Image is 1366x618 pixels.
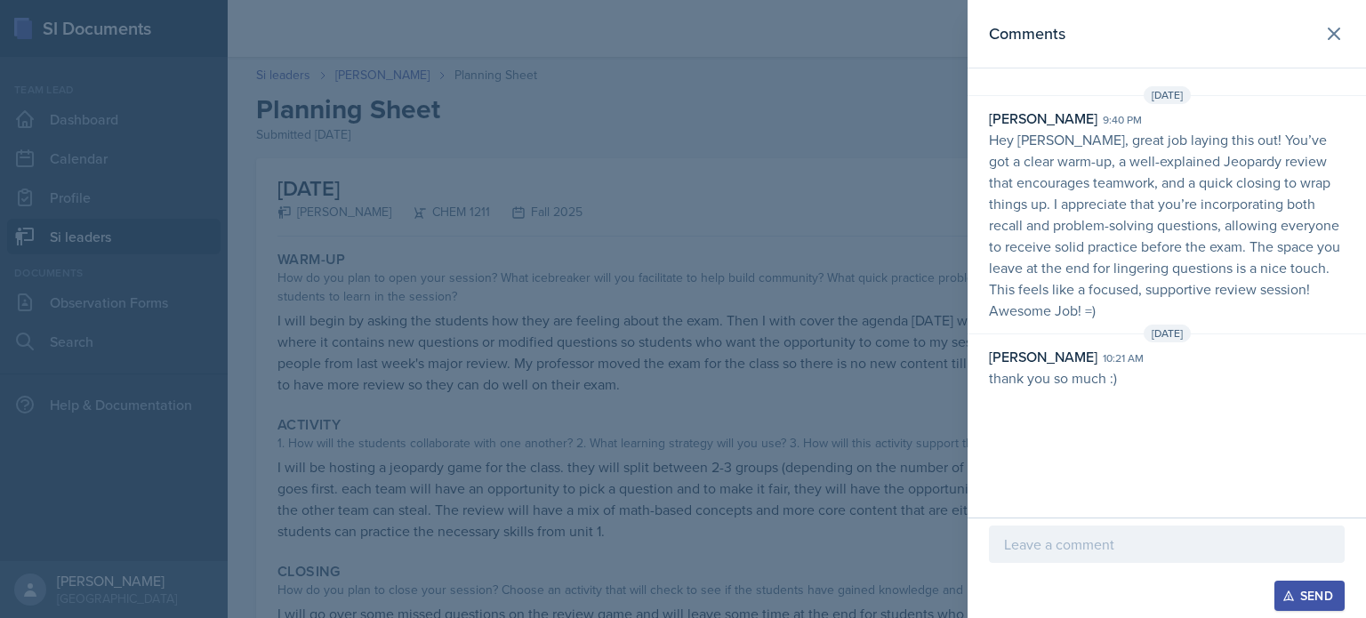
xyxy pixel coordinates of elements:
[989,108,1097,129] div: [PERSON_NAME]
[1274,581,1345,611] button: Send
[1144,325,1191,342] span: [DATE]
[989,346,1097,367] div: [PERSON_NAME]
[989,300,1345,321] p: Awesome Job! =)
[1286,589,1333,603] div: Send
[989,21,1065,46] h2: Comments
[989,129,1345,300] p: Hey [PERSON_NAME], great job laying this out! You’ve got a clear warm-up, a well-explained Jeopar...
[1103,350,1144,366] div: 10:21 am
[989,367,1345,389] p: thank you so much :)
[1144,86,1191,104] span: [DATE]
[1103,112,1142,128] div: 9:40 pm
